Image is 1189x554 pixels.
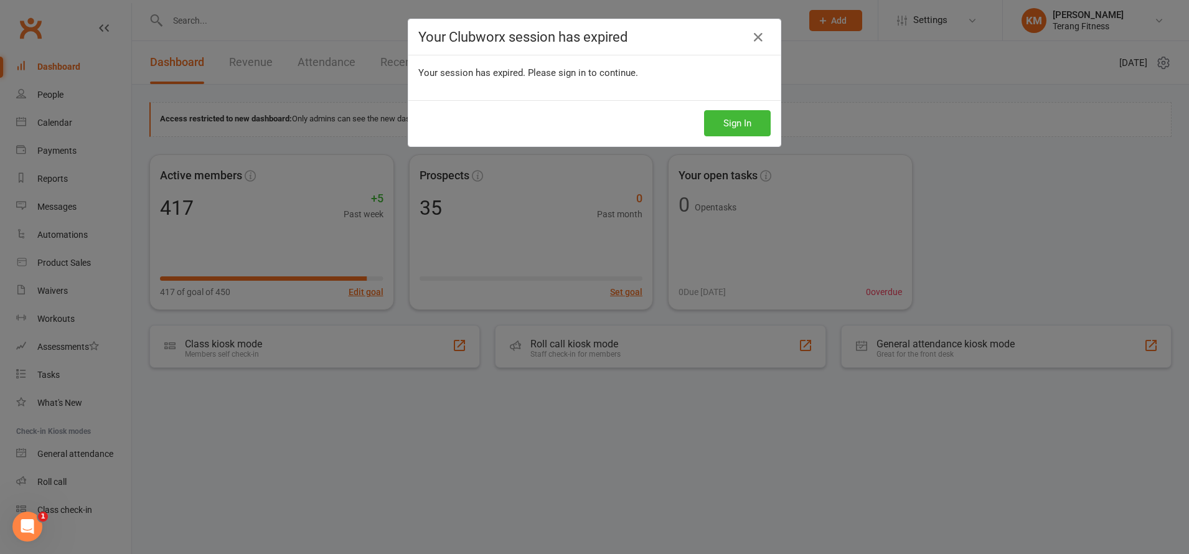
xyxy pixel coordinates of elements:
[748,27,768,47] a: Close
[38,512,48,522] span: 1
[418,29,771,45] h4: Your Clubworx session has expired
[12,512,42,542] iframe: Intercom live chat
[704,110,771,136] button: Sign In
[418,67,638,78] span: Your session has expired. Please sign in to continue.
